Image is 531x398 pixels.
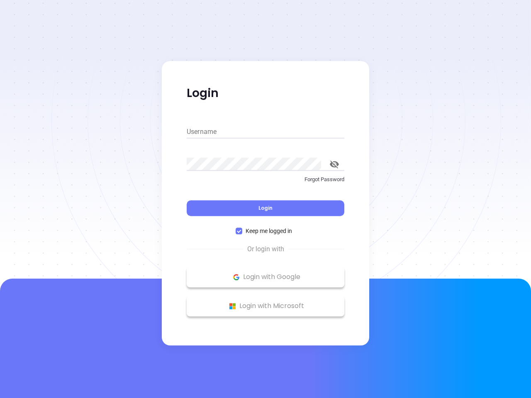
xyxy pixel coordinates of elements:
img: Google Logo [231,272,241,282]
span: Login [258,204,273,211]
button: Google Logo Login with Google [187,267,344,287]
p: Login [187,86,344,101]
img: Microsoft Logo [227,301,238,311]
p: Forgot Password [187,175,344,184]
span: Or login with [243,244,288,254]
button: Microsoft Logo Login with Microsoft [187,296,344,316]
p: Login with Microsoft [191,300,340,312]
p: Login with Google [191,271,340,283]
span: Keep me logged in [242,226,295,235]
button: toggle password visibility [324,154,344,174]
button: Login [187,200,344,216]
a: Forgot Password [187,175,344,190]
